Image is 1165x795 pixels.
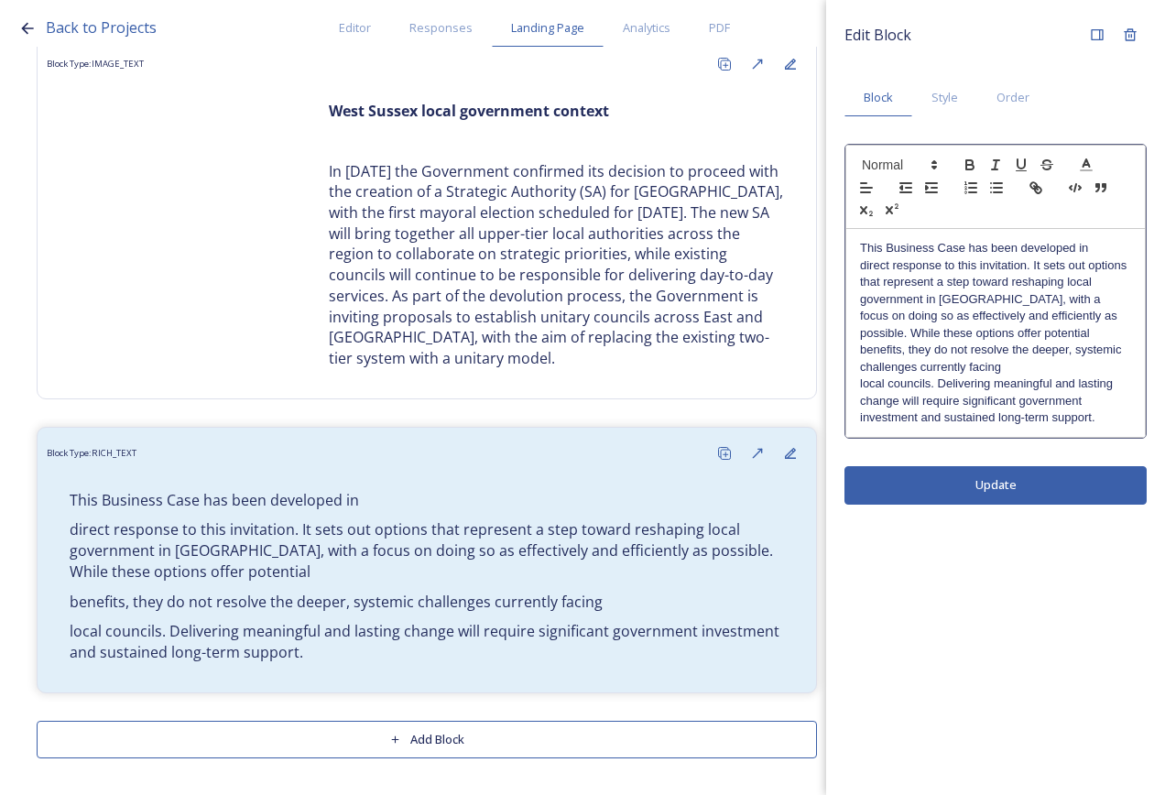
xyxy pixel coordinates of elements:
[46,16,157,39] a: Back to Projects
[860,257,1131,342] p: direct response to this invitation. It sets out options that represent a step toward reshaping lo...
[931,89,958,106] span: Style
[860,376,1131,426] p: local councils. Delivering meaningful and lasting change will require significant government inve...
[844,466,1147,504] button: Update
[70,621,784,662] p: local councils. Delivering meaningful and lasting change will require significant government inve...
[409,19,473,37] span: Responses
[844,24,911,46] span: Edit Block
[329,161,784,369] p: In [DATE] the Government confirmed its decision to proceed with the creation of a Strategic Autho...
[70,592,784,613] p: benefits, they do not resolve the deeper, systemic challenges currently facing
[70,519,784,582] p: direct response to this invitation. It sets out options that represent a step toward reshaping lo...
[860,240,1131,256] p: This Business Case has been developed in
[860,342,1131,376] p: benefits, they do not resolve the deeper, systemic challenges currently facing
[37,721,817,758] button: Add Block
[70,490,784,511] p: This Business Case has been developed in
[864,89,893,106] span: Block
[339,19,371,37] span: Editor
[996,89,1029,106] span: Order
[623,19,670,37] span: Analytics
[47,447,136,460] span: Block Type: RICH_TEXT
[511,19,584,37] span: Landing Page
[47,58,144,71] span: Block Type: IMAGE_TEXT
[329,101,609,121] strong: West Sussex local government context
[709,19,730,37] span: PDF
[46,17,157,38] span: Back to Projects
